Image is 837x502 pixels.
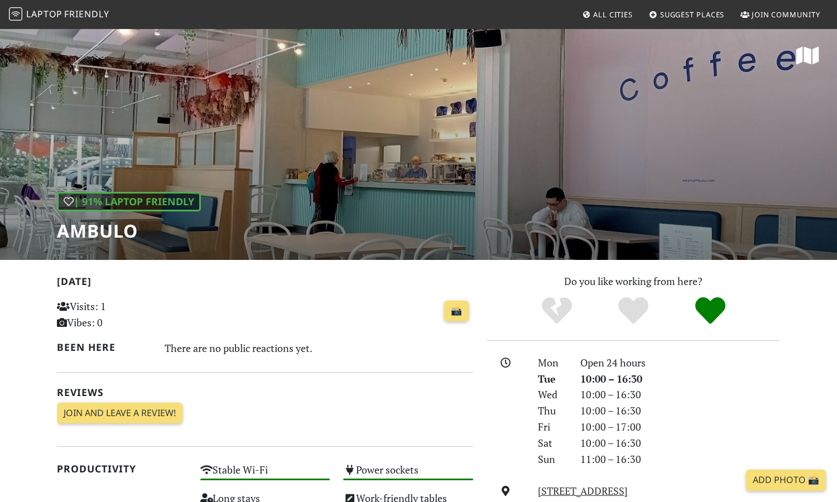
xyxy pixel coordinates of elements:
[531,419,574,435] div: Fri
[660,9,725,20] span: Suggest Places
[487,273,780,289] p: Do you like working from here?
[595,296,672,326] div: Yes
[574,387,787,403] div: 10:00 – 16:30
[444,301,469,322] a: 📸
[531,403,574,419] div: Thu
[531,387,574,403] div: Wed
[746,470,826,491] a: Add Photo 📸
[574,451,787,467] div: 11:00 – 16:30
[574,435,787,451] div: 10:00 – 16:30
[9,5,109,25] a: LaptopFriendly LaptopFriendly
[57,298,187,331] p: Visits: 1 Vibes: 0
[165,339,474,357] div: There are no public reactions yet.
[531,371,574,387] div: Tue
[531,451,574,467] div: Sun
[752,9,820,20] span: Join Community
[57,192,201,211] div: | 91% Laptop Friendly
[57,463,187,475] h2: Productivity
[538,484,628,498] a: [STREET_ADDRESS]
[336,461,480,489] div: Power sockets
[574,371,787,387] div: 10:00 – 16:30
[593,9,633,20] span: All Cities
[57,341,151,353] h2: Been here
[574,355,787,371] div: Open 24 hours
[9,7,22,21] img: LaptopFriendly
[574,419,787,435] div: 10:00 – 17:00
[194,461,337,489] div: Stable Wi-Fi
[57,220,201,242] h1: Ambulo
[57,403,182,424] a: Join and leave a review!
[672,296,749,326] div: Definitely!
[531,435,574,451] div: Sat
[644,4,729,25] a: Suggest Places
[57,387,473,398] h2: Reviews
[518,296,595,326] div: No
[26,8,62,20] span: Laptop
[736,4,825,25] a: Join Community
[57,276,473,292] h2: [DATE]
[574,403,787,419] div: 10:00 – 16:30
[531,355,574,371] div: Mon
[578,4,637,25] a: All Cities
[64,8,109,20] span: Friendly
